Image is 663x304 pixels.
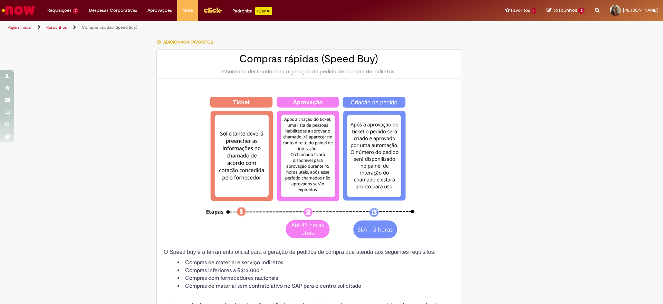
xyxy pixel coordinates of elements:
span: Despesas Corporativas [89,7,137,14]
img: click_logo_yellow_360x200.png [203,5,222,15]
span: Adicionar a Favoritos [163,39,213,45]
h2: Compras rápidas (Speed Buy) [164,53,454,65]
ul: Trilhas de página [5,21,437,34]
span: Rascunhos [552,7,577,13]
div: Padroniza [232,7,272,15]
li: Compras com fornecedores nacionais [177,274,454,282]
span: 1 [531,8,537,14]
span: Favoritos [511,7,530,14]
li: Compras de material sem contrato ativo no SAP para o centro solicitado [177,282,454,290]
li: Compras inferiores a R$13.000 * [177,267,454,275]
a: Página inicial [8,25,31,30]
span: Aprovações [147,7,172,14]
span: O Speed buy é a ferramenta oficial para a geração de pedidos de compra que atenda aos seguintes r... [164,249,435,255]
button: Adicionar a Favoritos [156,35,217,49]
div: Chamado destinado para a geração de pedido de compra de indiretos. [164,68,454,75]
img: ServiceNow [1,3,36,17]
span: 7 [73,8,79,14]
span: 2 [578,8,585,14]
a: Rascunhos [547,7,585,14]
a: Compras rápidas (Speed Buy) [82,25,137,30]
span: More [182,7,193,14]
a: Rascunhos [46,25,67,30]
p: +GenAi [255,7,272,15]
li: Compras de material e serviço indiretos [177,259,454,267]
span: [PERSON_NAME] [623,7,658,13]
span: Requisições [47,7,71,14]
